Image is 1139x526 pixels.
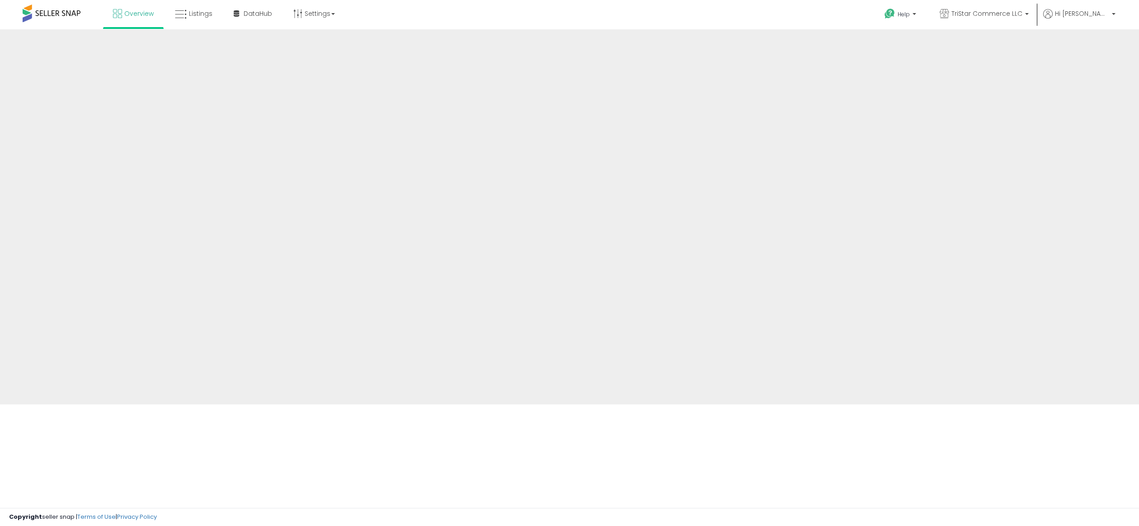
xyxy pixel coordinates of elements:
span: Help [898,10,910,18]
span: Hi [PERSON_NAME] [1055,9,1109,18]
i: Get Help [884,8,895,19]
span: Overview [124,9,154,18]
span: Listings [189,9,212,18]
a: Help [877,1,925,29]
span: TriStar Commerce LLC [951,9,1022,18]
a: Hi [PERSON_NAME] [1043,9,1115,29]
span: DataHub [244,9,272,18]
